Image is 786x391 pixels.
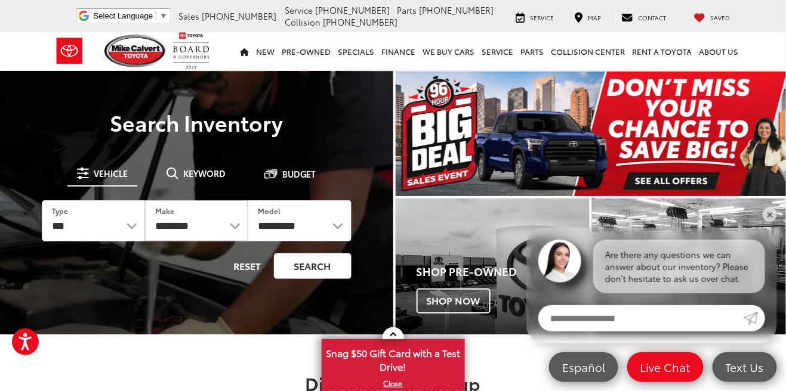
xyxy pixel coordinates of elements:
[479,32,517,70] a: Service
[720,359,770,374] span: Text Us
[378,32,420,70] a: Finance
[104,35,168,67] img: Mike Calvert Toyota
[93,11,153,20] span: Select Language
[179,10,200,22] span: Sales
[548,32,629,70] a: Collision Center
[744,305,765,331] a: Submit
[274,253,352,279] button: Search
[237,32,253,70] a: Home
[592,198,786,334] a: Schedule Service Schedule Now
[155,206,174,216] label: Make
[634,359,696,374] span: Live Chat
[713,352,777,382] a: Text Us
[396,198,590,334] div: Toyota
[639,13,667,22] span: Contact
[696,32,742,70] a: About Us
[258,206,281,216] label: Model
[556,359,611,374] span: Español
[588,13,602,22] span: Map
[417,288,491,314] span: Shop Now
[538,305,744,331] input: Enter your message
[335,32,378,70] a: Specials
[94,169,128,178] span: Vehicle
[507,11,563,23] a: Service
[93,11,167,20] a: Select Language​
[253,32,279,70] a: New
[613,11,676,23] a: Contact
[627,352,704,382] a: Live Chat
[183,169,226,178] span: Keyword
[420,4,494,16] span: [PHONE_NUMBER]
[592,198,786,334] div: Toyota
[629,32,696,70] a: Rent a Toyota
[420,32,479,70] a: WE BUY CARS
[538,240,581,283] img: Agent profile photo
[417,266,590,278] h4: Shop Pre-Owned
[285,4,313,16] span: Service
[593,240,765,293] div: Are there any questions we can answer about our inventory? Please don't hesitate to ask us over c...
[279,32,335,70] a: Pre-Owned
[549,352,618,382] a: Español
[323,340,464,377] span: Snag $50 Gift Card with a Test Drive!
[282,170,316,178] span: Budget
[323,16,398,28] span: [PHONE_NUMBER]
[396,198,590,334] a: Shop Pre-Owned Shop Now
[531,13,554,22] span: Service
[52,206,68,216] label: Type
[47,32,92,70] img: Toyota
[566,11,611,23] a: Map
[517,32,548,70] a: Parts
[159,11,167,20] span: ▼
[285,16,321,28] span: Collision
[25,110,368,134] h3: Search Inventory
[224,253,272,279] button: Reset
[316,4,390,16] span: [PHONE_NUMBER]
[685,11,739,23] a: My Saved Vehicles
[397,4,417,16] span: Parts
[202,10,277,22] span: [PHONE_NUMBER]
[711,13,730,22] span: Saved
